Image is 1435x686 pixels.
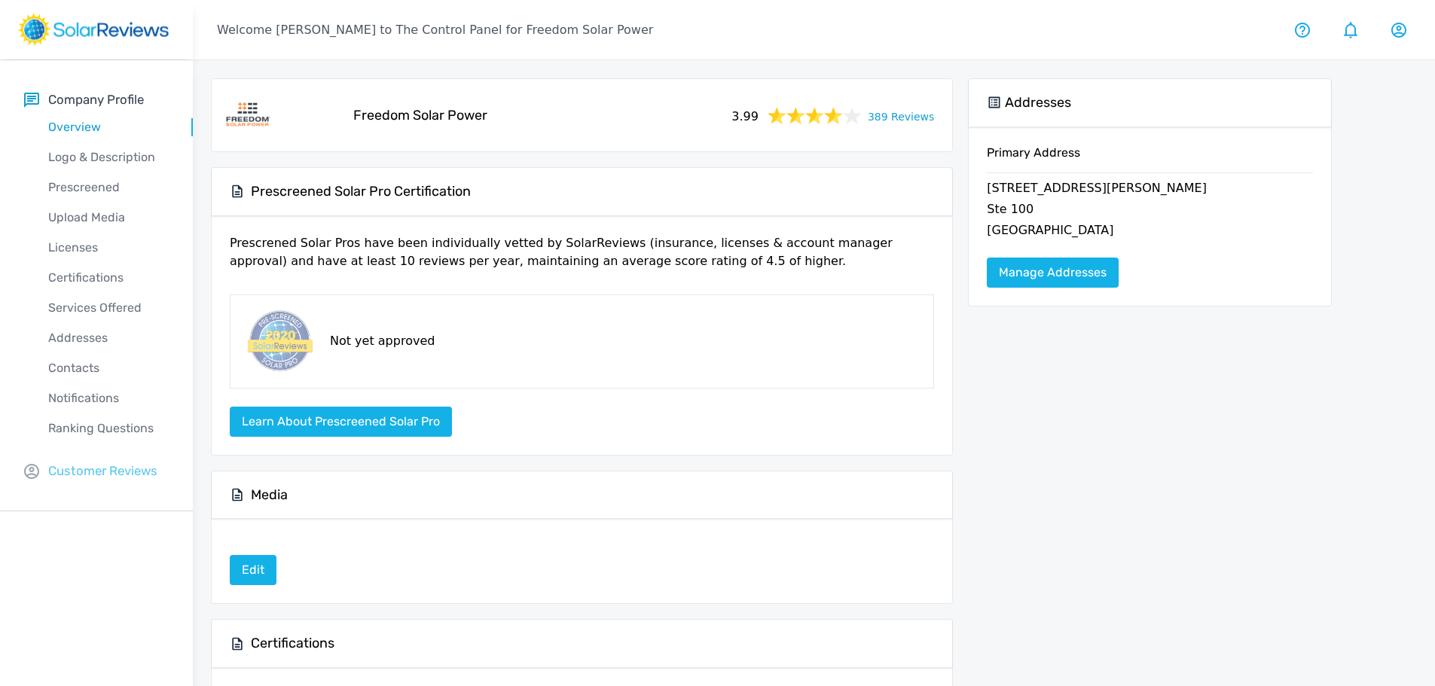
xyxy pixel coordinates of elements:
[24,209,193,227] p: Upload Media
[24,353,193,383] a: Contacts
[230,234,934,282] p: Prescrened Solar Pros have been individually vetted by SolarReviews (insurance, licenses & accoun...
[24,383,193,413] a: Notifications
[731,105,759,126] span: 3.99
[1005,94,1071,111] h5: Addresses
[987,200,1313,221] p: Ste 100
[24,329,193,347] p: Addresses
[24,142,193,172] a: Logo & Description
[230,563,276,577] a: Edit
[230,555,276,585] a: Edit
[987,221,1313,242] p: [GEOGRAPHIC_DATA]
[24,233,193,263] a: Licenses
[987,179,1313,200] p: [STREET_ADDRESS][PERSON_NAME]
[243,307,315,376] img: prescreened-badge.png
[48,90,144,109] p: Company Profile
[24,323,193,353] a: Addresses
[24,269,193,287] p: Certifications
[24,148,193,166] p: Logo & Description
[24,178,193,197] p: Prescreened
[987,145,1313,172] h6: Primary Address
[251,486,288,504] h5: Media
[251,183,471,200] h5: Prescreened Solar Pro Certification
[24,112,193,142] a: Overview
[353,107,487,124] h5: Freedom Solar Power
[24,293,193,323] a: Services Offered
[987,258,1119,288] a: Manage Addresses
[24,299,193,317] p: Services Offered
[24,413,193,444] a: Ranking Questions
[230,407,452,437] button: Learn about Prescreened Solar Pro
[24,118,193,136] p: Overview
[24,359,193,377] p: Contacts
[24,239,193,257] p: Licenses
[24,419,193,438] p: Ranking Questions
[24,203,193,233] a: Upload Media
[868,106,934,125] a: 389 Reviews
[217,21,653,39] p: Welcome [PERSON_NAME] to The Control Panel for Freedom Solar Power
[24,263,193,293] a: Certifications
[24,172,193,203] a: Prescreened
[251,635,334,652] h5: Certifications
[48,462,157,480] p: Customer Reviews
[24,389,193,407] p: Notifications
[230,414,452,428] a: Learn about Prescreened Solar Pro
[330,332,435,350] p: Not yet approved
